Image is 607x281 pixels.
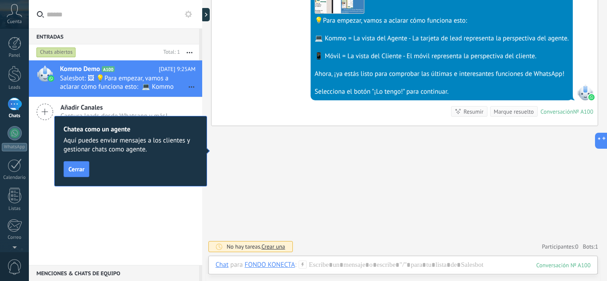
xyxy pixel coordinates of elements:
div: Correo [2,235,28,241]
span: [DATE] 9:25AM [159,65,196,74]
div: FONDO KONECTA [244,261,295,269]
div: No hay tareas. [227,243,285,250]
div: Leads [2,85,28,91]
div: Listas [2,206,28,212]
div: Chats [2,113,28,119]
span: Aquí puedes enviar mensajes a los clientes y gestionar chats como agente. [64,136,198,154]
span: Captura leads desde Whatsapp y más! [60,112,168,120]
a: Kommo Demo A100 [DATE] 9:25AM Salesbot: 🖼 💡Para empezar, vamos a aclarar cómo funciona esto: 💻 Ko... [29,60,202,97]
span: Crear una [261,243,285,250]
div: Ahora, ¡ya estás listo para comprobar las últimas e interesantes funciones de WhatsApp! [315,70,569,79]
span: 0 [575,243,579,250]
div: Conversación [540,108,573,115]
div: 📱 Móvil = La vista del Cliente - El móvil representa la perspectiva del cliente. [315,52,569,61]
button: Cerrar [64,161,89,177]
div: Total: 1 [160,48,180,57]
div: Chats abiertos [36,47,76,58]
span: SalesBot [577,84,593,100]
span: Añadir Canales [60,103,168,112]
div: Marque resuelto [494,107,534,116]
span: A100 [102,66,115,72]
h2: Chatea como un agente [64,125,198,134]
div: № A100 [573,108,593,115]
div: Resumir [463,107,483,116]
a: Participantes:0 [542,243,578,250]
span: Cerrar [68,166,84,172]
div: Calendario [2,175,28,181]
div: 💡Para empezar, vamos a aclarar cómo funciona esto: [315,16,569,25]
button: Más [180,44,199,60]
div: 💻 Kommo = La vista del Agente - La tarjeta de lead representa la perspectiva del agente. [315,34,569,43]
span: para [230,261,243,269]
span: 1 [595,243,598,250]
span: Bots: [583,243,598,250]
img: waba.svg [48,75,54,82]
div: Mostrar [201,8,210,21]
img: waba.svg [588,94,595,100]
div: WhatsApp [2,143,27,151]
div: Entradas [29,28,199,44]
div: Selecciona el botón "¡Lo tengo!" para continuar. [315,87,569,96]
span: : [295,261,296,269]
div: Panel [2,53,28,59]
div: Menciones & Chats de equipo [29,265,199,281]
span: Kommo Demo [60,65,100,74]
span: Salesbot: 🖼 💡Para empezar, vamos a aclarar cómo funciona esto: 💻 Kommo = La vista del Agente - La... [60,74,179,91]
span: Cuenta [7,19,22,25]
div: 100 [536,261,591,269]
